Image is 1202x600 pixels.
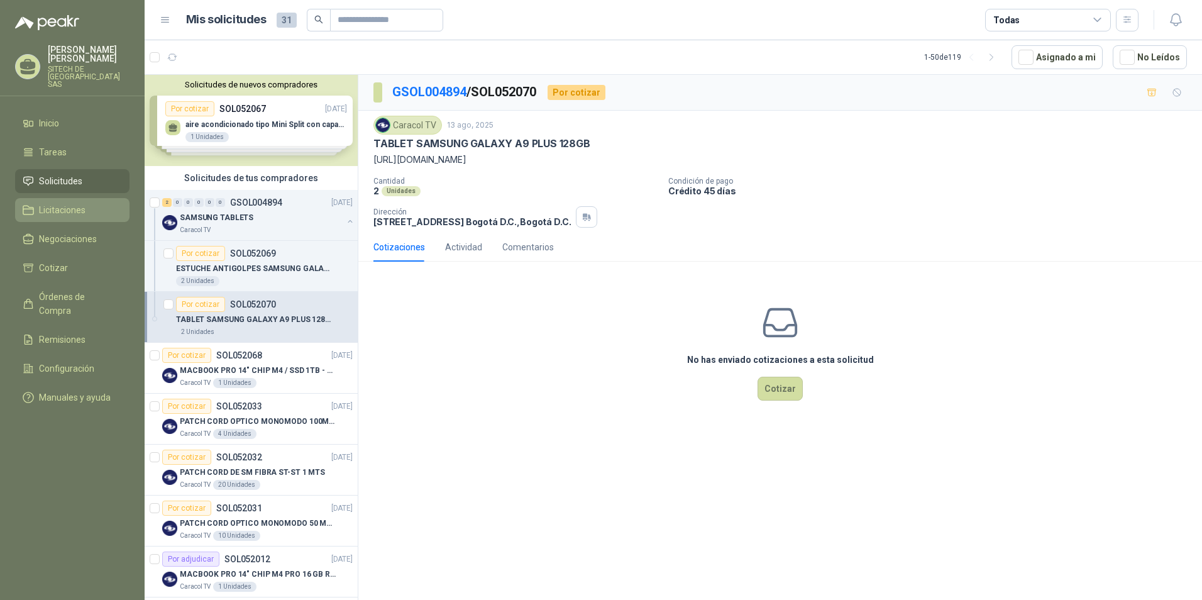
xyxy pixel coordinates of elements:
a: Manuales y ayuda [15,386,130,409]
p: [STREET_ADDRESS] Bogotá D.C. , Bogotá D.C. [373,216,571,227]
a: Por cotizarSOL052068[DATE] Company LogoMACBOOK PRO 14" CHIP M4 / SSD 1TB - 24 GB RAMCaracol TV1 U... [145,343,358,394]
span: Solicitudes [39,174,82,188]
button: No Leídos [1113,45,1187,69]
p: Condición de pago [668,177,1197,186]
p: [URL][DOMAIN_NAME] [373,153,1187,167]
img: Company Logo [162,521,177,536]
div: 0 [194,198,204,207]
a: 2 0 0 0 0 0 GSOL004894[DATE] Company LogoSAMSUNG TABLETSCaracol TV [162,195,355,235]
div: 2 Unidades [176,327,219,337]
button: Solicitudes de nuevos compradores [150,80,353,89]
p: Caracol TV [180,429,211,439]
span: search [314,15,323,24]
p: [PERSON_NAME] [PERSON_NAME] [48,45,130,63]
div: 1 - 50 de 119 [924,47,1001,67]
span: Remisiones [39,333,85,347]
div: 20 Unidades [213,480,260,490]
div: 0 [216,198,225,207]
span: Inicio [39,116,59,130]
p: PATCH CORD OPTICO MONOMODO 100MTS [180,416,336,428]
a: Tareas [15,140,130,164]
h3: No has enviado cotizaciones a esta solicitud [687,353,874,367]
p: Crédito 45 días [668,186,1197,196]
a: Licitaciones [15,198,130,222]
span: Configuración [39,362,94,375]
p: PATCH CORD OPTICO MONOMODO 50 MTS [180,518,336,530]
div: 1 Unidades [213,582,256,592]
span: Negociaciones [39,232,97,246]
div: 10 Unidades [213,531,260,541]
p: Cantidad [373,177,658,186]
img: Company Logo [162,215,177,230]
p: [DATE] [331,553,353,565]
p: ESTUCHE ANTIGOLPES SAMSUNG GALAXY TAB A9 + VIDRIO TEMPLADO [176,263,333,275]
p: / SOL052070 [392,82,538,102]
div: Solicitudes de nuevos compradoresPor cotizarSOL052067[DATE] aire acondicionado tipo Mini Split co... [145,75,358,166]
p: [DATE] [331,401,353,413]
p: 2 [373,186,379,196]
img: Company Logo [162,572,177,587]
p: SOL052032 [216,453,262,462]
a: Inicio [15,111,130,135]
div: Comentarios [502,240,554,254]
div: 2 Unidades [176,276,219,286]
p: TABLET SAMSUNG GALAXY A9 PLUS 128GB [373,137,590,150]
p: SOL052033 [216,402,262,411]
span: 31 [277,13,297,28]
p: 13 ago, 2025 [447,119,493,131]
p: Caracol TV [180,225,211,235]
a: Por adjudicarSOL052012[DATE] Company LogoMACBOOK PRO 14" CHIP M4 PRO 16 GB RAM 1TBCaracol TV1 Uni... [145,547,358,597]
div: Cotizaciones [373,240,425,254]
div: 0 [205,198,214,207]
div: Por cotizar [162,501,211,516]
img: Company Logo [376,118,390,132]
a: Cotizar [15,256,130,280]
p: [DATE] [331,197,353,209]
a: Solicitudes [15,169,130,193]
p: GSOL004894 [230,198,282,207]
div: Por cotizar [176,297,225,312]
div: Solicitudes de tus compradores [145,166,358,190]
button: Asignado a mi [1012,45,1103,69]
img: Company Logo [162,419,177,434]
span: Órdenes de Compra [39,290,118,318]
div: 0 [184,198,193,207]
div: 1 Unidades [213,378,256,388]
div: 0 [173,198,182,207]
p: SOL052069 [230,249,276,258]
span: Tareas [39,145,67,159]
p: SOL052012 [224,555,270,564]
h1: Mis solicitudes [186,11,267,29]
p: TABLET SAMSUNG GALAXY A9 PLUS 128GB [176,314,333,326]
a: Negociaciones [15,227,130,251]
div: 2 [162,198,172,207]
div: 4 Unidades [213,429,256,439]
p: SOL052068 [216,351,262,360]
a: Órdenes de Compra [15,285,130,323]
div: Actividad [445,240,482,254]
a: Por cotizarSOL052069ESTUCHE ANTIGOLPES SAMSUNG GALAXY TAB A9 + VIDRIO TEMPLADO2 Unidades [145,241,358,292]
a: Por cotizarSOL052032[DATE] Company LogoPATCH CORD DE SM FIBRA ST-ST 1 MTSCaracol TV20 Unidades [145,445,358,496]
div: Unidades [382,186,421,196]
div: Por cotizar [162,450,211,465]
p: SOL052031 [216,504,262,513]
p: MACBOOK PRO 14" CHIP M4 PRO 16 GB RAM 1TB [180,569,336,581]
p: SAMSUNG TABLETS [180,212,253,224]
div: Por cotizar [176,246,225,261]
p: Caracol TV [180,531,211,541]
div: Todas [993,13,1020,27]
p: PATCH CORD DE SM FIBRA ST-ST 1 MTS [180,467,325,479]
div: Por adjudicar [162,552,219,567]
div: Caracol TV [373,116,442,135]
p: MACBOOK PRO 14" CHIP M4 / SSD 1TB - 24 GB RAM [180,365,336,377]
span: Licitaciones [39,203,85,217]
div: Por cotizar [162,399,211,414]
a: Por cotizarSOL052031[DATE] Company LogoPATCH CORD OPTICO MONOMODO 50 MTSCaracol TV10 Unidades [145,496,358,547]
p: [DATE] [331,350,353,362]
img: Logo peakr [15,15,79,30]
span: Manuales y ayuda [39,391,111,404]
span: Cotizar [39,261,68,275]
p: SITECH DE [GEOGRAPHIC_DATA] SAS [48,65,130,88]
div: Por cotizar [548,85,605,100]
a: Por cotizarSOL052070TABLET SAMSUNG GALAXY A9 PLUS 128GB2 Unidades [145,292,358,343]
